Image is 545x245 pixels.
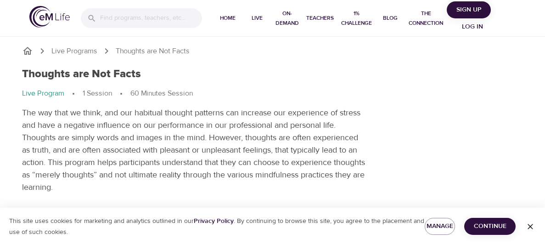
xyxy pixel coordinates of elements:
[379,13,401,23] span: Blog
[51,46,97,57] a: Live Programs
[464,218,516,235] button: Continue
[130,88,193,99] p: 60 Minutes Session
[447,1,491,18] button: Sign Up
[22,107,366,194] p: The way that we think, and our habitual thought patterns can increase our experience of stress an...
[306,13,334,23] span: Teachers
[450,4,487,16] span: Sign Up
[22,46,523,57] nav: breadcrumb
[194,217,234,225] a: Privacy Policy
[29,6,70,28] img: logo
[472,221,508,232] span: Continue
[409,9,443,28] span: The Connection
[22,88,523,99] nav: breadcrumb
[22,68,141,81] h1: Thoughts are Not Facts
[454,21,491,33] span: Log in
[425,218,455,235] button: Manage
[100,8,202,28] input: Find programs, teachers, etc...
[217,13,239,23] span: Home
[450,18,494,35] button: Log in
[432,221,448,232] span: Manage
[341,9,372,28] span: 1% Challenge
[22,88,64,99] p: Live Program
[275,9,299,28] span: On-Demand
[116,46,190,57] p: Thoughts are Not Facts
[83,88,112,99] p: 1 Session
[246,13,268,23] span: Live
